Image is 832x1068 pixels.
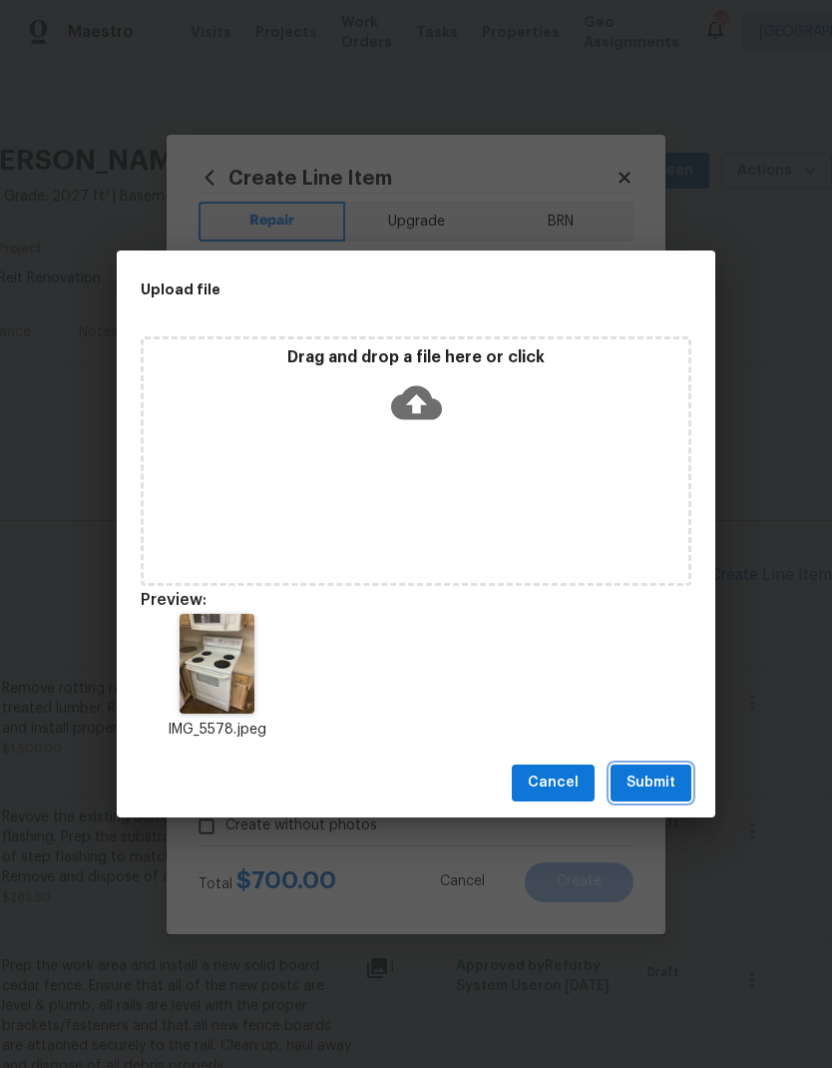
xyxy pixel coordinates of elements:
[144,347,688,368] p: Drag and drop a file here or click
[611,765,691,801] button: Submit
[180,614,254,714] img: 2Q==
[528,771,579,796] span: Cancel
[512,765,595,801] button: Cancel
[141,278,602,300] h2: Upload file
[626,771,675,796] span: Submit
[141,720,292,741] p: IMG_5578.jpeg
